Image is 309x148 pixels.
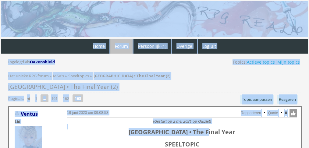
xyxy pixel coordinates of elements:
span: Oakenshield [30,59,55,65]
span: Het unieke RPG forum [8,73,49,79]
strong: 163 [73,94,83,102]
span: ... [41,94,48,102]
a: Overige [172,39,197,54]
a: Rapporteren [241,111,261,115]
span: Speeltopics [68,73,89,79]
a: Topic aanpassen [240,95,274,104]
a: 162 [60,94,72,103]
a: Oakenshield [30,59,56,65]
a: 19 juni 2023 om 09:08:58 [67,111,108,115]
a: Quote [268,111,278,115]
a: 1 [33,94,40,103]
a: ◀ [24,94,32,103]
span: MSV's [53,73,64,79]
img: RPG Realm - Banner [1,1,308,37]
span: Topics: | [233,59,300,65]
a: Reageren [277,95,298,104]
span: » [90,73,92,79]
img: Gebruiker is offline [15,111,20,116]
a: Speeltopics [68,73,90,79]
span: 0 [285,110,287,116]
a: Mijn topics [277,59,300,65]
div: Lid [15,119,57,124]
a: Persoonlijk (1) [133,39,171,54]
span: Like deze post [289,109,297,117]
span: » [65,73,67,79]
a: Home [88,39,109,54]
a: Ventus [21,111,38,117]
a: Forum [110,39,133,54]
a: Log uit [198,39,221,54]
span: [GEOGRAPHIC_DATA] • The Final Year (2) [8,83,118,91]
a: 161 [49,94,60,103]
span: » [50,73,51,79]
span: Pagina's: [8,96,24,101]
i: (Gestart op 2 mei 2021 op Quizlet) [153,118,211,124]
a: MSV's [53,73,65,79]
div: Ingelogd als [8,59,56,65]
strong: [GEOGRAPHIC_DATA] • The Final Year (2) [94,73,170,79]
a: Actieve topics [247,59,275,65]
a: Het unieke RPG forum [8,73,50,79]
